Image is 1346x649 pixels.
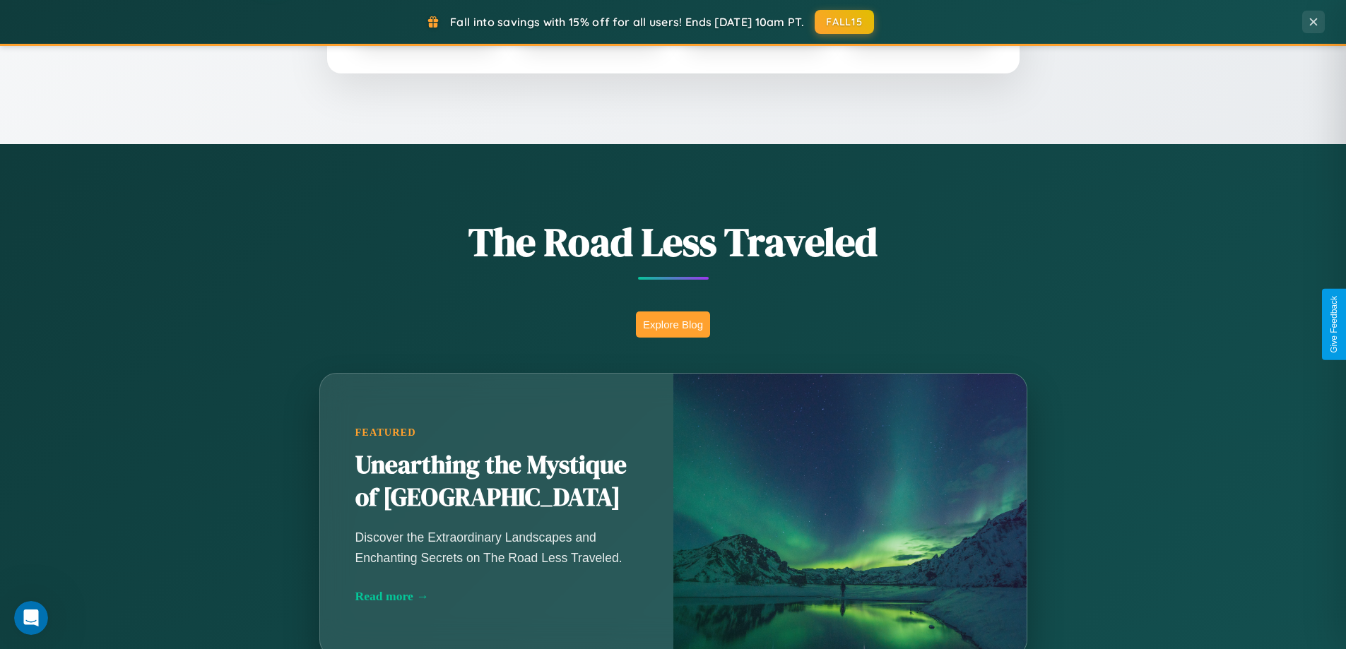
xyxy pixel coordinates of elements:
button: FALL15 [815,10,874,34]
span: Fall into savings with 15% off for all users! Ends [DATE] 10am PT. [450,15,804,29]
div: Read more → [355,589,638,604]
iframe: Intercom live chat [14,601,48,635]
p: Discover the Extraordinary Landscapes and Enchanting Secrets on The Road Less Traveled. [355,528,638,567]
button: Explore Blog [636,311,710,338]
h1: The Road Less Traveled [249,215,1097,269]
h2: Unearthing the Mystique of [GEOGRAPHIC_DATA] [355,449,638,514]
div: Featured [355,427,638,439]
div: Give Feedback [1329,296,1339,353]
